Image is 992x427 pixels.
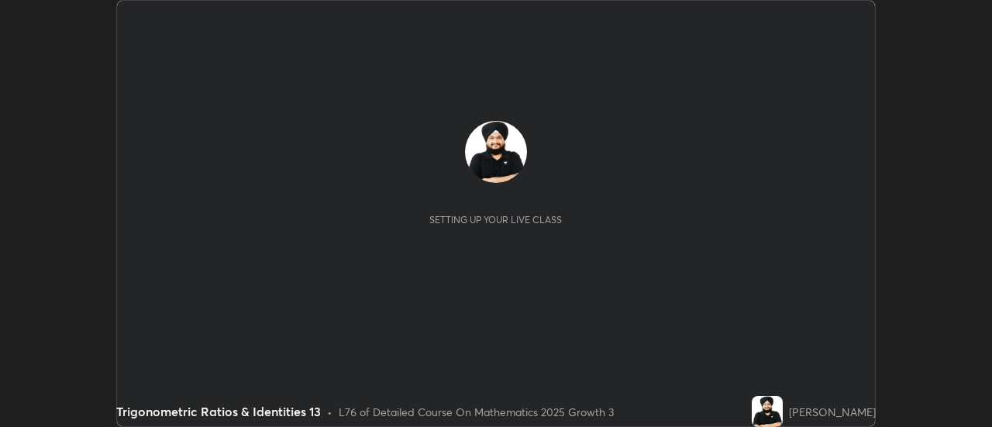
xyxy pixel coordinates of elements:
div: Trigonometric Ratios & Identities 13 [116,402,321,421]
div: L76 of Detailed Course On Mathematics 2025 Growth 3 [339,404,614,420]
img: 49c44c0c82fd49ed8593eb54a93dce6e.jpg [465,121,527,183]
div: Setting up your live class [429,214,562,226]
div: • [327,404,332,420]
div: [PERSON_NAME] [789,404,876,420]
img: 49c44c0c82fd49ed8593eb54a93dce6e.jpg [752,396,783,427]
